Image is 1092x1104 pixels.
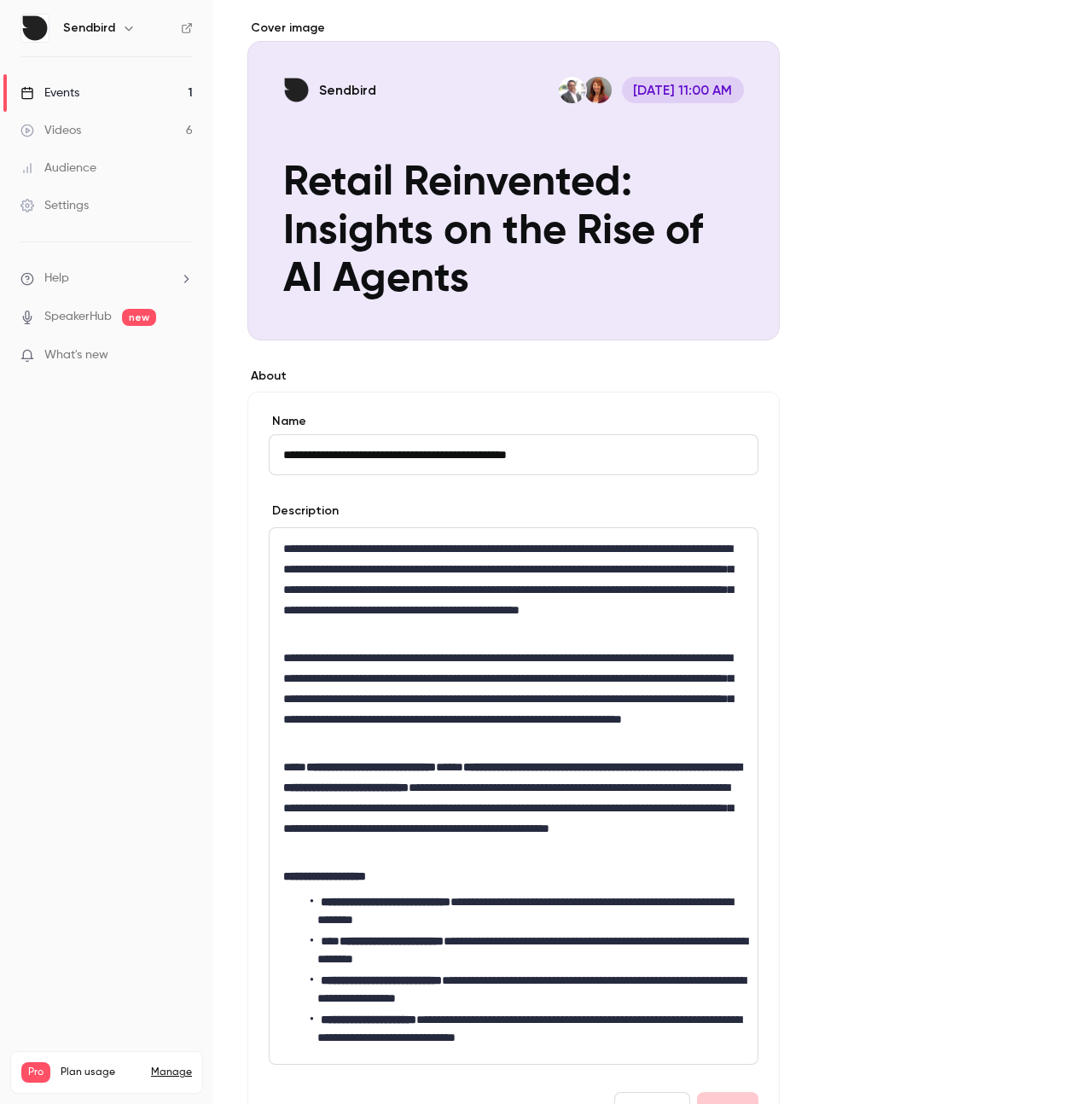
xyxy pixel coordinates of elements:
[122,309,156,326] span: new
[269,413,758,430] label: Name
[21,15,49,42] img: Sendbird
[269,527,758,1065] section: description
[151,1066,192,1079] a: Manage
[247,20,780,37] label: Cover image
[21,1062,50,1083] span: Pro
[20,197,89,214] div: Settings
[20,160,96,177] div: Audience
[172,348,193,363] iframe: Noticeable Trigger
[247,20,780,340] section: Cover image
[44,270,69,288] span: Help
[44,308,112,326] a: SpeakerHub
[20,84,79,102] div: Events
[247,368,780,385] label: About
[20,122,81,139] div: Videos
[270,528,758,1064] div: editor
[269,503,339,520] label: Description
[20,270,193,288] li: help-dropdown-opener
[44,346,108,364] span: What's new
[61,1066,141,1079] span: Plan usage
[63,20,115,37] h6: Sendbird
